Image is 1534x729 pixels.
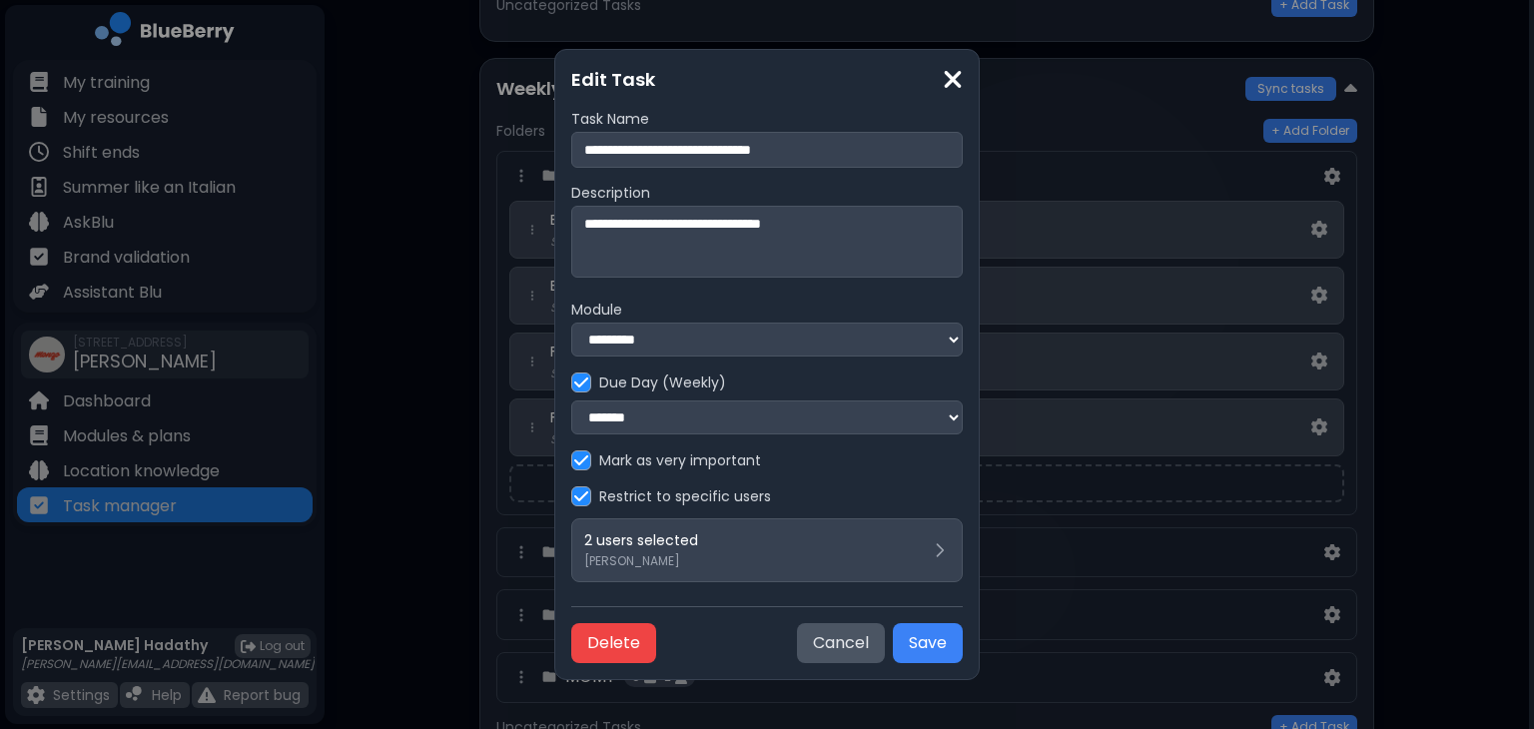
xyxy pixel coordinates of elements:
label: Restrict to specific users [599,487,771,505]
img: check [574,452,588,468]
img: check [574,488,588,504]
button: Save [893,623,963,663]
label: Module [571,301,964,319]
img: close icon [943,66,963,93]
button: Delete [571,623,656,663]
label: Description [571,184,964,202]
h3: Edit Task [571,66,964,94]
img: check [574,374,588,390]
label: Due Day (Weekly) [599,373,726,391]
label: Task Name [571,110,964,128]
button: Cancel [797,623,885,663]
p: 2 users selected [584,531,698,549]
label: Mark as very important [599,451,761,469]
p: [PERSON_NAME] [584,553,698,569]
